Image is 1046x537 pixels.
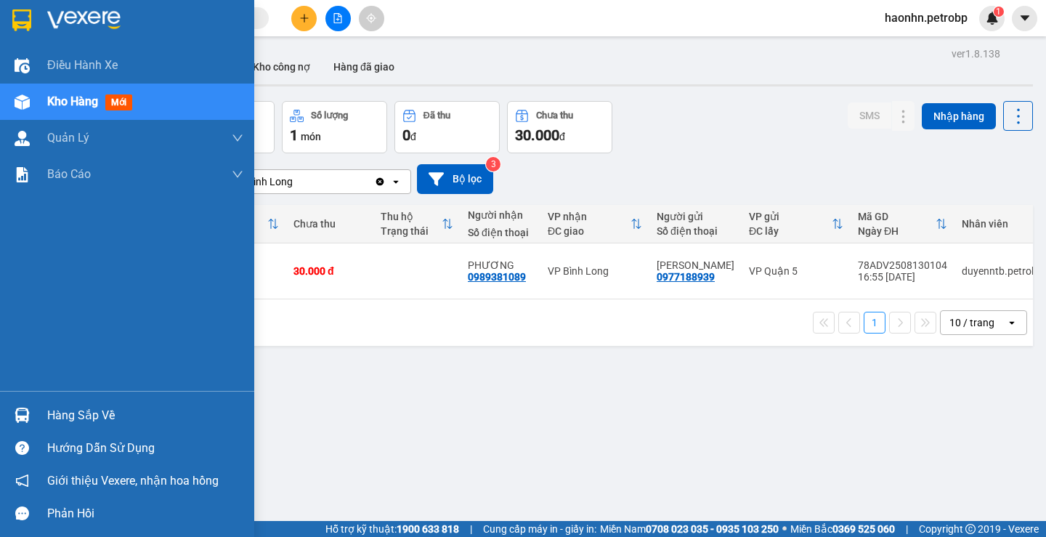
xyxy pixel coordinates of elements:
div: Ngày ĐH [858,225,936,237]
div: Người nhận [468,209,533,221]
div: Số điện thoại [657,225,734,237]
div: 10 / trang [949,315,994,330]
div: Chưa thu [293,218,366,230]
button: Kho công nợ [241,49,322,84]
strong: 1900 633 818 [397,523,459,535]
img: warehouse-icon [15,131,30,146]
div: VP gửi [749,211,832,222]
div: 0977188939 [657,271,715,283]
button: file-add [325,6,351,31]
button: 1 [864,312,885,334]
span: Điều hành xe [47,56,118,74]
div: PHƯƠNG [468,259,533,271]
div: duyenntb.petrobp [962,265,1043,277]
div: Người gửi [657,211,734,222]
sup: 3 [486,157,500,171]
svg: open [390,176,402,187]
button: Nhập hàng [922,103,996,129]
div: Thu hộ [381,211,442,222]
div: Chưa thu [536,110,573,121]
span: notification [15,474,29,488]
div: Hàng sắp về [47,405,243,427]
button: Số lượng1món [282,101,387,153]
span: ⚪️ [782,526,787,532]
div: ĐC giao [548,225,631,237]
div: VP Bình Long [548,265,642,277]
span: message [15,506,29,520]
div: Số lượng [311,110,348,121]
sup: 1 [994,7,1004,17]
span: Quản Lý [47,129,89,147]
div: Hướng dẫn sử dụng [47,437,243,459]
span: 1 [290,126,298,144]
span: Miền Nam [600,521,779,537]
span: Cung cấp máy in - giấy in: [483,521,596,537]
span: Kho hàng [47,94,98,108]
div: 16:55 [DATE] [858,271,947,283]
div: VP Quận 5 [749,265,843,277]
span: aim [366,13,376,23]
div: Số điện thoại [468,227,533,238]
span: mới [105,94,132,110]
th: Toggle SortBy [851,205,954,243]
div: Mã GD [858,211,936,222]
th: Toggle SortBy [373,205,461,243]
span: đ [410,131,416,142]
span: question-circle [15,441,29,455]
button: Hàng đã giao [322,49,406,84]
div: 30.000 đ [293,265,366,277]
svg: Clear value [374,176,386,187]
div: VP Bình Long [232,174,293,189]
span: caret-down [1018,12,1031,25]
div: Nhân viên [962,218,1043,230]
img: warehouse-icon [15,408,30,423]
span: down [232,132,243,144]
span: Giới thiệu Vexere, nhận hoa hồng [47,472,219,490]
button: Chưa thu30.000đ [507,101,612,153]
strong: 0708 023 035 - 0935 103 250 [646,523,779,535]
input: Selected VP Bình Long. [294,174,296,189]
span: Miền Bắc [790,521,895,537]
svg: open [1006,317,1018,328]
div: Đã thu [423,110,450,121]
span: | [470,521,472,537]
span: đ [559,131,565,142]
span: file-add [333,13,343,23]
div: ĐC lấy [749,225,832,237]
div: VP nhận [548,211,631,222]
div: ver 1.8.138 [952,46,1000,62]
div: 78ADV2508130104 [858,259,947,271]
span: haonhn.petrobp [873,9,979,27]
span: Báo cáo [47,165,91,183]
span: 1 [996,7,1001,17]
button: Bộ lọc [417,164,493,194]
span: copyright [965,524,976,534]
div: Trạng thái [381,225,442,237]
th: Toggle SortBy [540,205,649,243]
span: plus [299,13,309,23]
div: Phản hồi [47,503,243,525]
div: THUY ANH [657,259,734,271]
span: món [301,131,321,142]
strong: 0369 525 060 [832,523,895,535]
button: SMS [848,102,891,129]
img: warehouse-icon [15,58,30,73]
button: aim [359,6,384,31]
th: Toggle SortBy [742,205,851,243]
button: caret-down [1012,6,1037,31]
img: icon-new-feature [986,12,999,25]
button: Đã thu0đ [394,101,500,153]
span: | [906,521,908,537]
button: plus [291,6,317,31]
span: Hỗ trợ kỹ thuật: [325,521,459,537]
img: logo-vxr [12,9,31,31]
span: down [232,169,243,180]
span: 0 [402,126,410,144]
img: warehouse-icon [15,94,30,110]
div: 0989381089 [468,271,526,283]
span: 30.000 [515,126,559,144]
img: solution-icon [15,167,30,182]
